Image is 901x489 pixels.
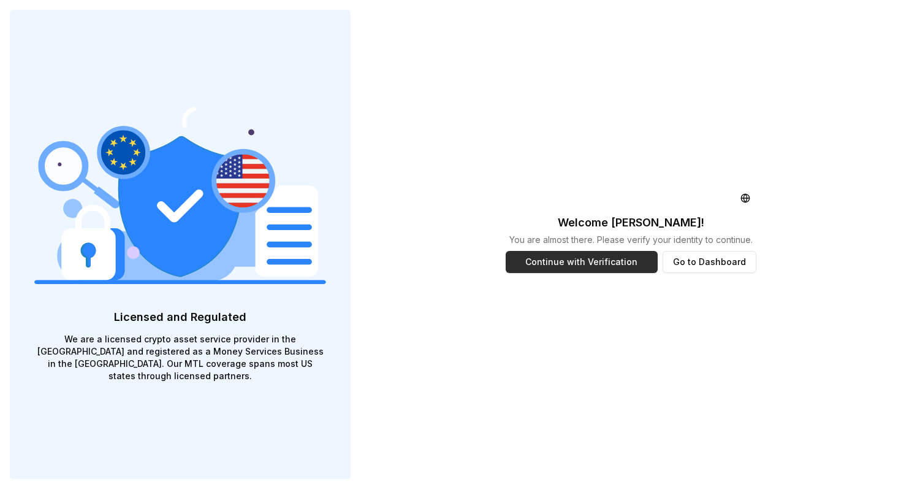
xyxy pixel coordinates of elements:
button: Go to Dashboard [663,251,756,273]
p: Welcome [PERSON_NAME] ! [558,214,704,231]
p: You are almost there. Please verify your identity to continue. [509,234,753,246]
p: We are a licensed crypto asset service provider in the [GEOGRAPHIC_DATA] and registered as a Mone... [34,333,326,382]
p: Licensed and Regulated [34,309,326,326]
button: Continue with Verification [506,251,658,273]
